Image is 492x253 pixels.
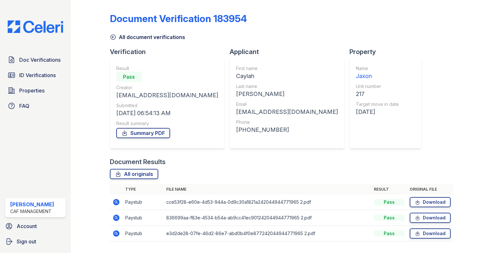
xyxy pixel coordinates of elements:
div: [PHONE_NUMBER] [236,125,338,134]
td: Paystub [123,226,164,241]
th: Original file [407,184,453,194]
a: ID Verifications [5,69,66,82]
div: Name [356,65,399,72]
span: ID Verifications [19,71,56,79]
td: cce53f28-e60e-4d53-944a-0d9c30a1821a242044944771965 2.pdf [164,194,371,210]
div: Last name [236,83,338,90]
div: [DATE] [356,107,399,116]
th: Type [123,184,164,194]
div: 217 [356,90,399,99]
div: Pass [374,199,405,205]
td: Paystub [123,194,164,210]
div: Jaxon [356,72,399,81]
div: Pass [116,72,142,82]
a: FAQ [5,99,66,112]
a: All document verifications [110,33,185,41]
div: Document Verification 183954 [110,13,247,24]
div: Submitted [116,102,218,109]
div: Document Results [110,157,166,166]
div: Property [349,47,426,56]
div: [PERSON_NAME] [10,201,54,208]
div: Creator [116,84,218,91]
span: Account [17,222,37,230]
a: All originals [110,169,158,179]
a: Summary PDF [116,128,170,138]
div: [EMAIL_ADDRESS][DOMAIN_NAME] [116,91,218,100]
div: CAF Management [10,208,54,215]
a: Doc Verifications [5,53,66,66]
div: [EMAIL_ADDRESS][DOMAIN_NAME] [236,107,338,116]
img: CE_Logo_Blue-a8612792a0a2168367f1c8372b55b34899dd931a85d93a1a3d3e32e68fde9ad4.png [3,20,68,33]
div: Caylah [236,72,338,81]
th: Result [371,184,407,194]
div: Verification [110,47,230,56]
div: Email [236,101,338,107]
span: Sign out [17,238,36,245]
div: Applicant [230,47,349,56]
td: e3d2de28-07fe-46d2-86e7-abd0b4f0e877242044944771965 2.pdf [164,226,371,241]
span: Doc Verifications [19,56,61,64]
span: FAQ [19,102,29,110]
div: Phone [236,119,338,125]
a: Name Jaxon [356,65,399,81]
div: Pass [374,215,405,221]
a: Properties [5,84,66,97]
div: Target move in date [356,101,399,107]
div: Pass [374,230,405,237]
a: Download [410,197,451,207]
a: Sign out [3,235,68,248]
div: [PERSON_NAME] [236,90,338,99]
div: Result summary [116,120,218,127]
div: Result [116,65,218,72]
div: Unit number [356,83,399,90]
span: Properties [19,87,45,94]
div: [DATE] 06:54:13 AM [116,109,218,118]
td: 836699aa-f83e-4534-b54a-ab9cc41ec901242044944771965 2.pdf [164,210,371,226]
a: Download [410,228,451,239]
a: Download [410,213,451,223]
div: First name [236,65,338,72]
a: Account [3,220,68,233]
th: File name [164,184,371,194]
td: Paystub [123,210,164,226]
